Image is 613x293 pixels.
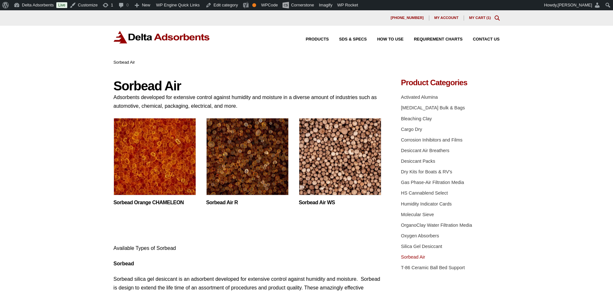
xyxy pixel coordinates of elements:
a: Dry Kits for Boats & RV's [401,169,452,174]
a: My Cart (1) [469,16,491,20]
a: Live [56,2,67,8]
a: How to Use [367,37,404,41]
a: Activated Alumina [401,95,438,100]
span: SDS & SPECS [339,37,367,41]
span: [PHONE_NUMBER] [391,16,424,20]
a: Desiccant Air Breathers [401,148,449,153]
a: Silica Gel Desiccant [401,244,442,249]
span: Products [306,37,329,41]
a: Products [295,37,329,41]
div: Toggle Modal Content [495,15,500,21]
a: Molecular Sieve [401,212,434,217]
a: HS Cannablend Select [401,190,448,196]
span: Contact Us [473,37,500,41]
span: Requirement Charts [414,37,462,41]
a: Contact Us [463,37,500,41]
span: How to Use [377,37,404,41]
a: [PHONE_NUMBER] [385,15,429,21]
span: 1 [488,16,489,20]
a: Requirement Charts [404,37,462,41]
a: Sorbead Air WS [299,200,381,206]
a: Sorbead Orange CHAMELEON [114,200,196,206]
a: Humidity Indicator Cards [401,201,452,206]
img: Delta Adsorbents [114,31,210,43]
a: OrganoClay Water Filtration Media [401,223,472,228]
a: Bleaching Clay [401,116,432,121]
span: [PERSON_NAME] [558,3,592,7]
a: T-86 Ceramic Ball Bed Support [401,265,465,270]
a: Sorbead Air [401,254,425,260]
p: Adsorbents developed for extensive control against humidity and moisture in a diverse amount of i... [114,93,382,110]
a: Gas Phase-Air Filtration Media [401,180,464,185]
h1: Sorbead Air [114,79,382,93]
a: [MEDICAL_DATA] Bulk & Bags [401,105,465,110]
a: Corrosion Inhibitors and Films [401,137,462,142]
span: Sorbead Air [114,60,135,65]
a: My account [429,15,464,21]
a: Sorbead Air R [206,200,289,206]
p: Available Types of Sorbead [114,244,382,252]
a: Cargo Dry [401,127,422,132]
span: My account [434,16,459,20]
a: SDS & SPECS [329,37,367,41]
div: OK [252,3,256,7]
h4: Product Categories [401,79,499,87]
strong: Sorbead [114,261,134,266]
a: Oxygen Absorbers [401,233,439,238]
a: Desiccant Packs [401,159,435,164]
